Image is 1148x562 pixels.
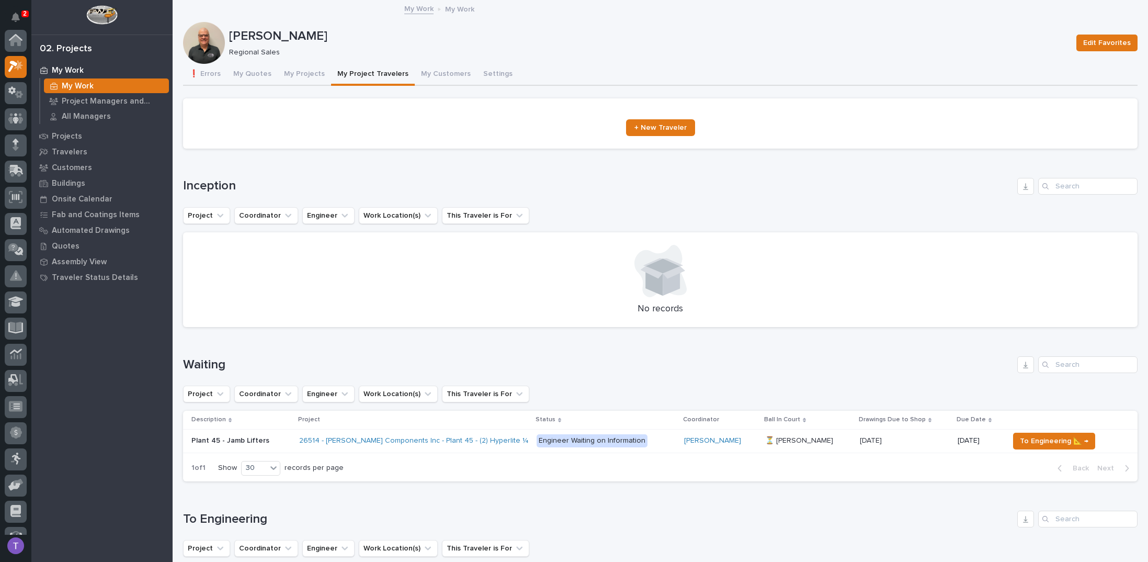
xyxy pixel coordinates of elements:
p: Project Managers and Engineers [62,97,165,106]
button: Edit Favorites [1076,35,1138,51]
a: Assembly View [31,254,173,269]
p: Customers [52,163,92,173]
a: Automated Drawings [31,222,173,238]
button: Project [183,207,230,224]
p: Due Date [957,414,986,425]
p: Traveler Status Details [52,273,138,283]
button: My Customers [415,64,477,86]
button: My Quotes [227,64,278,86]
span: Back [1066,464,1089,473]
button: My Project Travelers [331,64,415,86]
a: Quotes [31,238,173,254]
input: Search [1038,511,1138,527]
p: No records [196,304,1125,315]
p: [DATE] [958,436,1001,445]
button: Coordinator [234,540,298,557]
span: Edit Favorites [1083,37,1131,49]
button: Project [183,540,230,557]
button: Project [183,386,230,402]
span: To Engineering 📐 → [1020,435,1088,447]
div: Engineer Waiting on Information [537,434,647,447]
a: Project Managers and Engineers [40,94,173,108]
a: Traveler Status Details [31,269,173,285]
p: My Work [52,66,84,75]
button: Settings [477,64,519,86]
button: Engineer [302,540,355,557]
p: Show [218,464,237,473]
button: My Projects [278,64,331,86]
a: Customers [31,160,173,175]
a: + New Traveler [626,119,695,136]
h1: To Engineering [183,512,1013,527]
input: Search [1038,356,1138,373]
button: Engineer [302,207,355,224]
p: Drawings Due to Shop [859,414,926,425]
p: Project [298,414,320,425]
img: Workspace Logo [86,5,117,25]
button: Work Location(s) [359,386,438,402]
p: Quotes [52,242,79,251]
p: [PERSON_NAME] [229,29,1068,44]
a: My Work [40,78,173,93]
p: All Managers [62,112,111,121]
span: Next [1097,464,1120,473]
p: Ball In Court [764,414,800,425]
p: Plant 45 - Jamb Lifters [191,434,271,445]
button: Coordinator [234,386,298,402]
p: Description [191,414,226,425]
h1: Inception [183,178,1013,194]
button: Coordinator [234,207,298,224]
button: Work Location(s) [359,540,438,557]
button: users-avatar [5,535,27,557]
div: 30 [242,463,267,474]
a: My Work [31,62,173,78]
p: Travelers [52,148,87,157]
p: Fab and Coatings Items [52,210,140,220]
p: Status [536,414,555,425]
tr: Plant 45 - Jamb LiftersPlant 45 - Jamb Lifters 26514 - [PERSON_NAME] Components Inc - Plant 45 - ... [183,429,1138,453]
p: Coordinator [683,414,719,425]
p: Assembly View [52,257,107,267]
button: This Traveler is For [442,207,529,224]
a: Buildings [31,175,173,191]
p: Onsite Calendar [52,195,112,204]
input: Search [1038,178,1138,195]
span: + New Traveler [634,124,687,131]
p: My Work [62,82,94,91]
a: Projects [31,128,173,144]
p: My Work [445,3,474,14]
p: Projects [52,132,82,141]
p: Buildings [52,179,85,188]
p: 1 of 1 [183,455,214,481]
p: records per page [285,464,344,473]
p: Regional Sales [229,48,1064,57]
div: 02. Projects [40,43,92,55]
button: To Engineering 📐 → [1013,433,1095,449]
button: This Traveler is For [442,386,529,402]
a: Travelers [31,144,173,160]
h1: Waiting [183,357,1013,373]
button: Work Location(s) [359,207,438,224]
a: My Work [404,2,434,14]
div: Notifications2 [13,13,27,29]
button: Notifications [5,6,27,28]
p: 2 [23,10,27,17]
button: This Traveler is For [442,540,529,557]
a: Onsite Calendar [31,191,173,207]
a: All Managers [40,109,173,123]
button: ❗ Errors [183,64,227,86]
button: Back [1049,464,1093,473]
button: Next [1093,464,1138,473]
button: Engineer [302,386,355,402]
p: ⏳ [PERSON_NAME] [765,434,835,445]
p: [DATE] [860,434,884,445]
p: Automated Drawings [52,226,130,235]
a: 26514 - [PERSON_NAME] Components Inc - Plant 45 - (2) Hyperlite ¼ ton bridge cranes; 24’ x 60’ [299,436,623,445]
a: Fab and Coatings Items [31,207,173,222]
a: [PERSON_NAME] [684,436,741,445]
